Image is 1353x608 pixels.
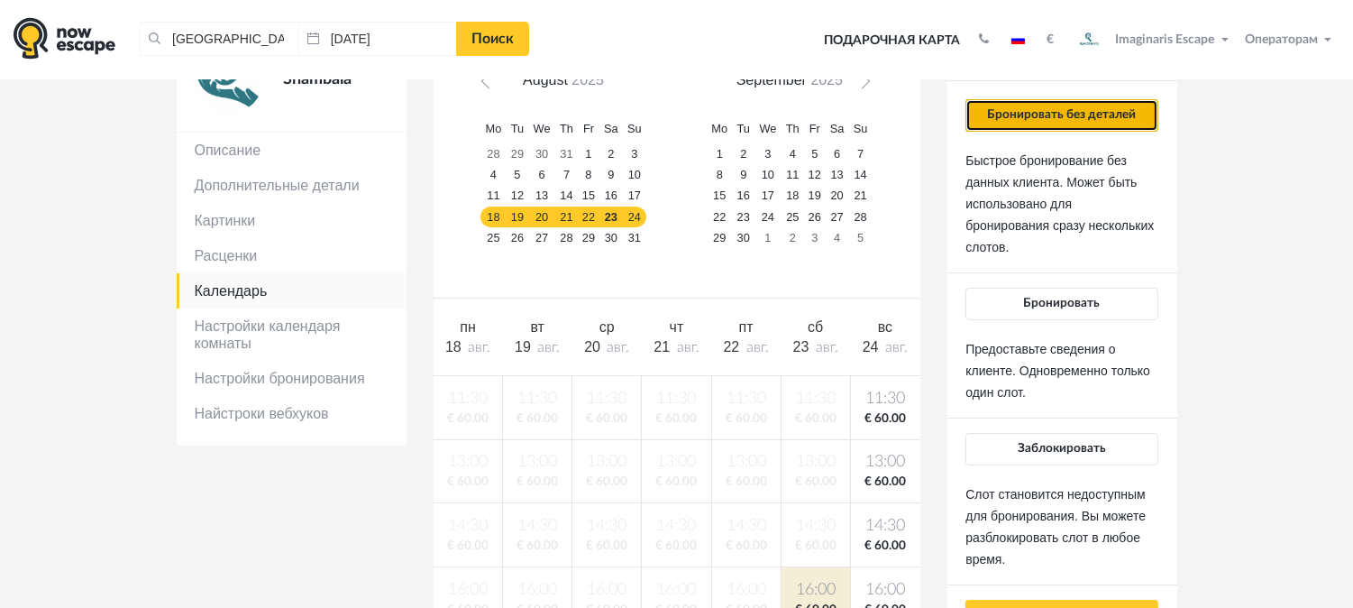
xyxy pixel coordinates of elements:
a: 27 [528,227,555,248]
p: Предоставьте сведения о клиенте. Одновременно только один слот. [965,338,1157,403]
a: Настройки бронирования [177,361,407,396]
span: авг. [607,340,629,355]
a: 9 [732,165,754,186]
a: 13 [528,186,555,207]
a: 3 [804,227,826,248]
a: 20 [826,186,849,207]
span: чт [670,319,684,335]
span: € 60.00 [855,538,917,555]
a: Подарочная карта [818,21,966,60]
span: 23 [793,339,809,355]
a: 21 [555,207,578,227]
span: пн [460,319,476,335]
a: 13 [826,165,849,186]
span: Saturday [604,122,618,135]
a: 8 [578,165,599,186]
a: 28 [849,207,873,227]
a: 24 [754,207,782,227]
span: Saturday [830,122,845,135]
button: Imaginaris Escape [1067,22,1237,58]
a: Картинки [177,203,407,238]
a: 14 [555,186,578,207]
a: 15 [578,186,599,207]
a: 28 [555,227,578,248]
a: 30 [732,227,754,248]
a: 23 [732,207,754,227]
span: € 60.00 [855,474,917,491]
a: 28 [480,144,506,165]
a: 29 [707,227,732,248]
a: Next [849,72,875,98]
p: Быстрое бронирование без данных клиента. Может быть использовано для бронирования сразу нескольки... [965,150,1157,258]
button: Операторам [1240,31,1339,49]
span: пт [739,319,754,335]
p: Слот становится недоступным для бронирования. Вы можете разблокировать слот в любое время. [965,484,1157,570]
button: Бронировать [965,288,1157,320]
a: 18 [480,207,506,227]
span: Friday [809,122,820,135]
a: Настройки календаря комнаты [177,309,407,361]
a: 4 [782,144,804,165]
a: 30 [528,144,555,165]
span: авг. [746,340,769,355]
a: 7 [849,144,873,165]
a: 19 [804,186,826,207]
img: logo [14,17,115,60]
a: 21 [849,186,873,207]
a: 6 [826,144,849,165]
span: Thursday [560,122,573,135]
span: авг. [885,340,908,355]
a: 3 [754,144,782,165]
a: 2 [782,227,804,248]
span: € 60.00 [855,410,917,428]
span: Операторам [1245,33,1318,46]
a: Дополнительные детали [177,168,407,203]
span: вт [530,319,544,335]
a: 31 [555,144,578,165]
a: 2 [732,144,754,165]
a: 18 [782,186,804,207]
a: 1 [707,144,732,165]
button: Заблокировать [965,433,1157,465]
span: авг. [816,340,838,355]
span: Заблокировать [1018,442,1106,455]
a: Prev [478,72,504,98]
a: 3 [623,144,646,165]
span: авг. [677,340,699,355]
span: 2025 [810,72,843,88]
a: 17 [623,186,646,207]
span: 16:00 [785,579,846,602]
button: Бронировать без деталей [965,99,1157,132]
a: 10 [754,165,782,186]
a: 16 [732,186,754,207]
span: August [523,72,568,88]
a: 20 [528,207,555,227]
span: Prev [484,78,498,92]
a: 11 [782,165,804,186]
img: ru.jpg [1011,35,1025,44]
a: Описание [177,133,407,168]
a: 6 [528,165,555,186]
a: 8 [707,165,732,186]
span: 13:00 [855,451,917,474]
span: Tuesday [737,122,750,135]
span: Monday [486,122,502,135]
span: Next [855,78,869,92]
span: 24 [863,339,879,355]
a: 23 [599,207,623,227]
span: 19 [515,339,531,355]
a: 12 [804,165,826,186]
a: 4 [826,227,849,248]
span: Imaginaris Escape [1116,30,1215,46]
a: 4 [480,165,506,186]
a: 11 [480,186,506,207]
button: € [1038,31,1063,49]
a: 17 [754,186,782,207]
input: Город или название квеста [140,22,298,56]
a: 22 [578,207,599,227]
a: Расценки [177,238,407,273]
a: 14 [849,165,873,186]
a: 25 [480,227,506,248]
span: Sunday [854,122,868,135]
span: 11:30 [855,388,917,410]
